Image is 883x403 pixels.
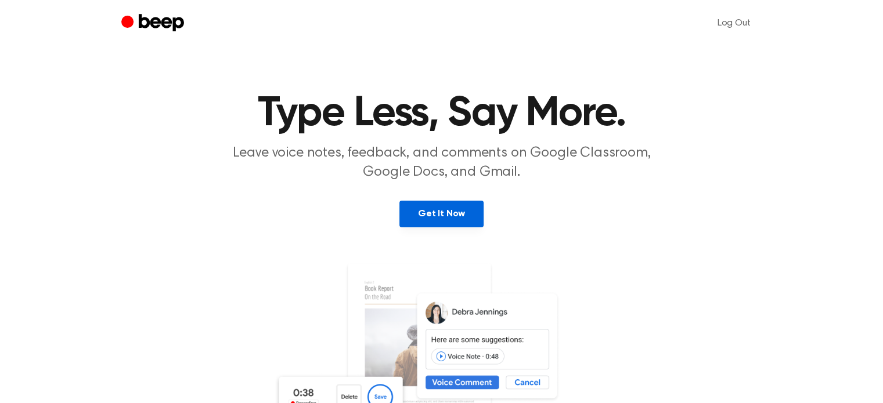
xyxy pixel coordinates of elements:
[399,201,484,227] a: Get It Now
[145,93,739,135] h1: Type Less, Say More.
[219,144,665,182] p: Leave voice notes, feedback, and comments on Google Classroom, Google Docs, and Gmail.
[121,12,187,35] a: Beep
[706,9,762,37] a: Log Out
